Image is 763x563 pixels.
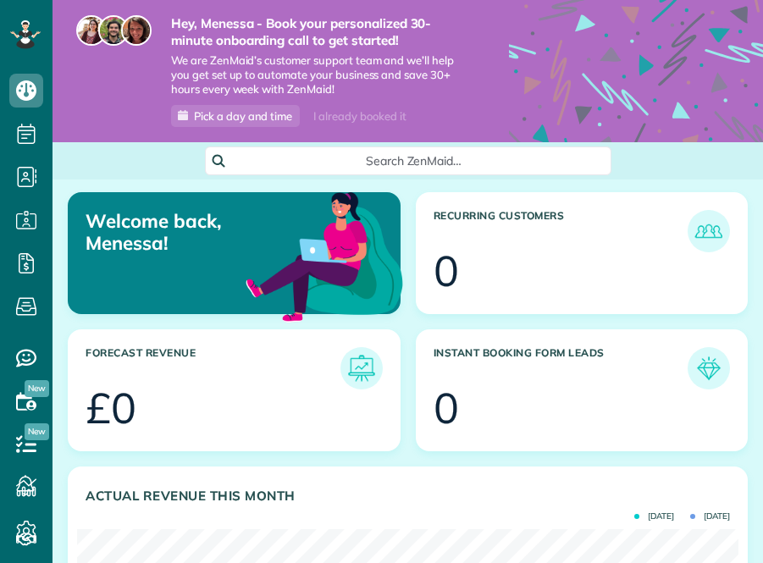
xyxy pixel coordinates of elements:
img: icon_forecast_revenue-8c13a41c7ed35a8dcfafea3cbb826a0462acb37728057bba2d056411b612bbbe.png [345,351,379,385]
img: jorge-587dff0eeaa6aab1f244e6dc62b8924c3b6ad411094392a53c71c6c4a576187d.jpg [98,15,129,46]
a: Pick a day and time [171,105,300,127]
h3: Forecast Revenue [86,347,340,389]
span: [DATE] [690,512,730,521]
img: dashboard_welcome-42a62b7d889689a78055ac9021e634bf52bae3f8056760290aed330b23ab8690.png [242,173,406,337]
span: [DATE] [634,512,674,521]
h3: Actual Revenue this month [86,488,730,504]
img: icon_recurring_customers-cf858462ba22bcd05b5a5880d41d6543d210077de5bb9ebc9590e49fd87d84ed.png [692,214,726,248]
span: We are ZenMaid’s customer support team and we’ll help you get set up to automate your business an... [171,53,458,97]
span: Pick a day and time [194,109,292,123]
img: michelle-19f622bdf1676172e81f8f8fba1fb50e276960ebfe0243fe18214015130c80e4.jpg [121,15,152,46]
div: 0 [434,250,459,292]
span: New [25,380,49,397]
div: I already booked it [303,106,416,127]
img: maria-72a9807cf96188c08ef61303f053569d2e2a8a1cde33d635c8a3ac13582a053d.jpg [76,15,107,46]
div: 0 [434,387,459,429]
div: £0 [86,387,136,429]
span: New [25,423,49,440]
p: Welcome back, Menessa! [86,210,293,255]
strong: Hey, Menessa - Book your personalized 30-minute onboarding call to get started! [171,15,458,48]
h3: Instant Booking Form Leads [434,347,688,389]
h3: Recurring Customers [434,210,688,252]
img: icon_form_leads-04211a6a04a5b2264e4ee56bc0799ec3eb69b7e499cbb523a139df1d13a81ae0.png [692,351,726,385]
